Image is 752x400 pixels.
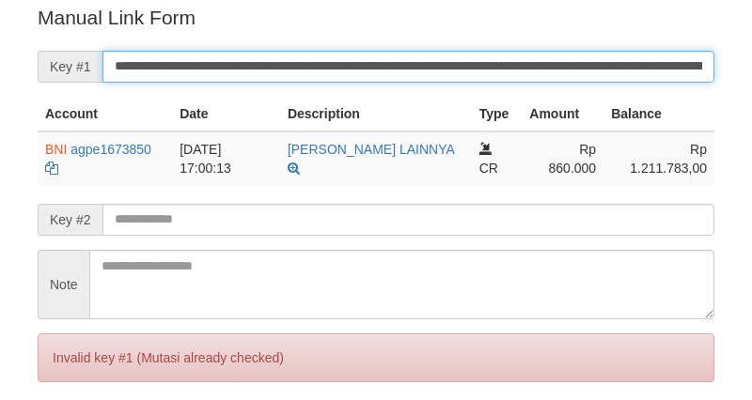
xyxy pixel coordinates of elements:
td: Rp 860.000 [522,131,603,185]
a: [PERSON_NAME] LAINNYA [288,142,454,157]
td: Rp 1.211.783,00 [603,131,714,185]
th: Date [172,97,280,131]
span: CR [479,161,498,176]
th: Description [280,97,472,131]
span: Note [38,250,89,319]
th: Balance [603,97,714,131]
p: Manual Link Form [38,4,714,31]
th: Account [38,97,172,131]
th: Type [472,97,523,131]
th: Amount [522,97,603,131]
td: [DATE] 17:00:13 [172,131,280,185]
span: Key #1 [38,51,102,83]
span: Key #2 [38,204,102,236]
a: agpe1673850 [70,142,151,157]
a: Copy agpe1673850 to clipboard [45,161,58,176]
div: Invalid key #1 (Mutasi already checked) [38,333,714,382]
span: BNI [45,142,67,157]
